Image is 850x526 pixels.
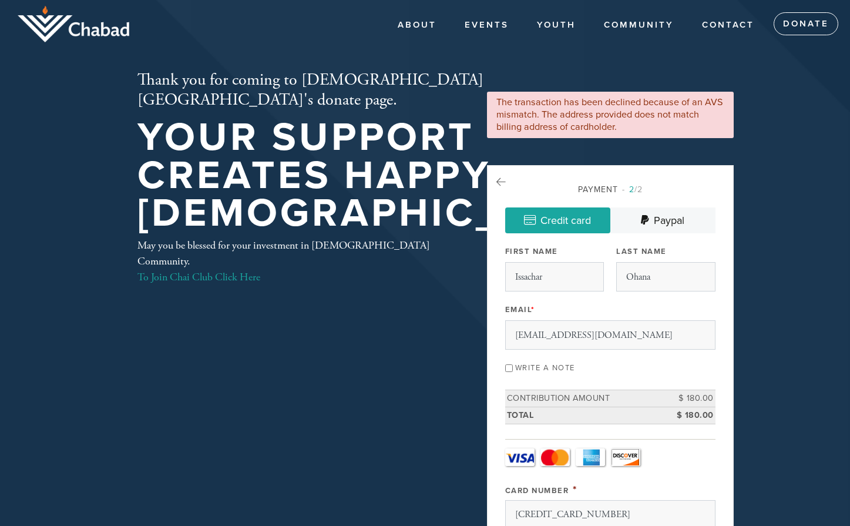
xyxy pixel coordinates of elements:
label: Card Number [505,486,569,495]
li: The transaction has been declined because of an AVS mismatch. The address provided does not match... [487,92,734,138]
span: 2 [629,185,634,195]
span: /2 [622,185,643,195]
a: Donate [774,12,838,36]
label: First Name [505,246,558,257]
label: Last Name [616,246,667,257]
div: May you be blessed for your investment in [DEMOGRAPHIC_DATA] Community. [137,237,449,285]
td: $ 180.00 [663,390,715,407]
a: Visa [505,448,535,466]
label: Email [505,304,535,315]
a: Discover [611,448,640,466]
td: Contribution Amount [505,390,663,407]
h2: Thank you for coming to [DEMOGRAPHIC_DATA][GEOGRAPHIC_DATA]'s donate page. [137,71,641,110]
a: Credit card [505,207,610,233]
td: $ 180.00 [663,407,715,424]
a: YOUTH [528,14,584,36]
td: Total [505,407,663,424]
div: Payment [505,183,715,196]
h1: Your support creates happy [DEMOGRAPHIC_DATA]! [137,119,641,233]
a: About [389,14,445,36]
label: Write a note [515,363,575,373]
span: This field is required. [531,305,535,314]
a: Paypal [610,207,715,233]
img: logo_half.png [18,6,129,42]
a: Events [456,14,518,36]
a: Amex [576,448,605,466]
a: MasterCard [540,448,570,466]
a: Contact [693,14,763,36]
a: COMMUNITY [595,14,683,36]
a: To Join Chai Club Click Here [137,270,260,284]
span: This field is required. [573,483,577,496]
